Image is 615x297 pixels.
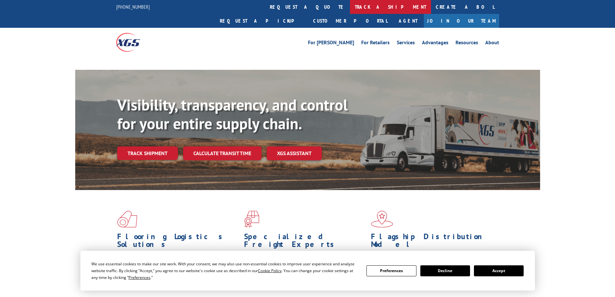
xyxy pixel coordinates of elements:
[397,40,415,47] a: Services
[420,265,470,276] button: Decline
[485,40,499,47] a: About
[117,211,137,228] img: xgs-icon-total-supply-chain-intelligence-red
[308,40,354,47] a: For [PERSON_NAME]
[456,40,478,47] a: Resources
[308,14,392,28] a: Customer Portal
[244,211,259,228] img: xgs-icon-focused-on-flooring-red
[117,146,178,160] a: Track shipment
[91,260,359,281] div: We use essential cookies to make our site work. With your consent, we may also use non-essential ...
[474,265,524,276] button: Accept
[424,14,499,28] a: Join Our Team
[267,146,322,160] a: XGS ASSISTANT
[117,95,348,133] b: Visibility, transparency, and control for your entire supply chain.
[371,211,393,228] img: xgs-icon-flagship-distribution-model-red
[392,14,424,28] a: Agent
[80,251,535,291] div: Cookie Consent Prompt
[215,14,308,28] a: Request a pickup
[258,268,282,273] span: Cookie Policy
[244,233,366,251] h1: Specialized Freight Experts
[117,233,239,251] h1: Flooring Logistics Solutions
[366,265,416,276] button: Preferences
[116,4,150,10] a: [PHONE_NUMBER]
[422,40,448,47] a: Advantages
[371,233,493,251] h1: Flagship Distribution Model
[361,40,390,47] a: For Retailers
[183,146,261,160] a: Calculate transit time
[128,275,150,280] span: Preferences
